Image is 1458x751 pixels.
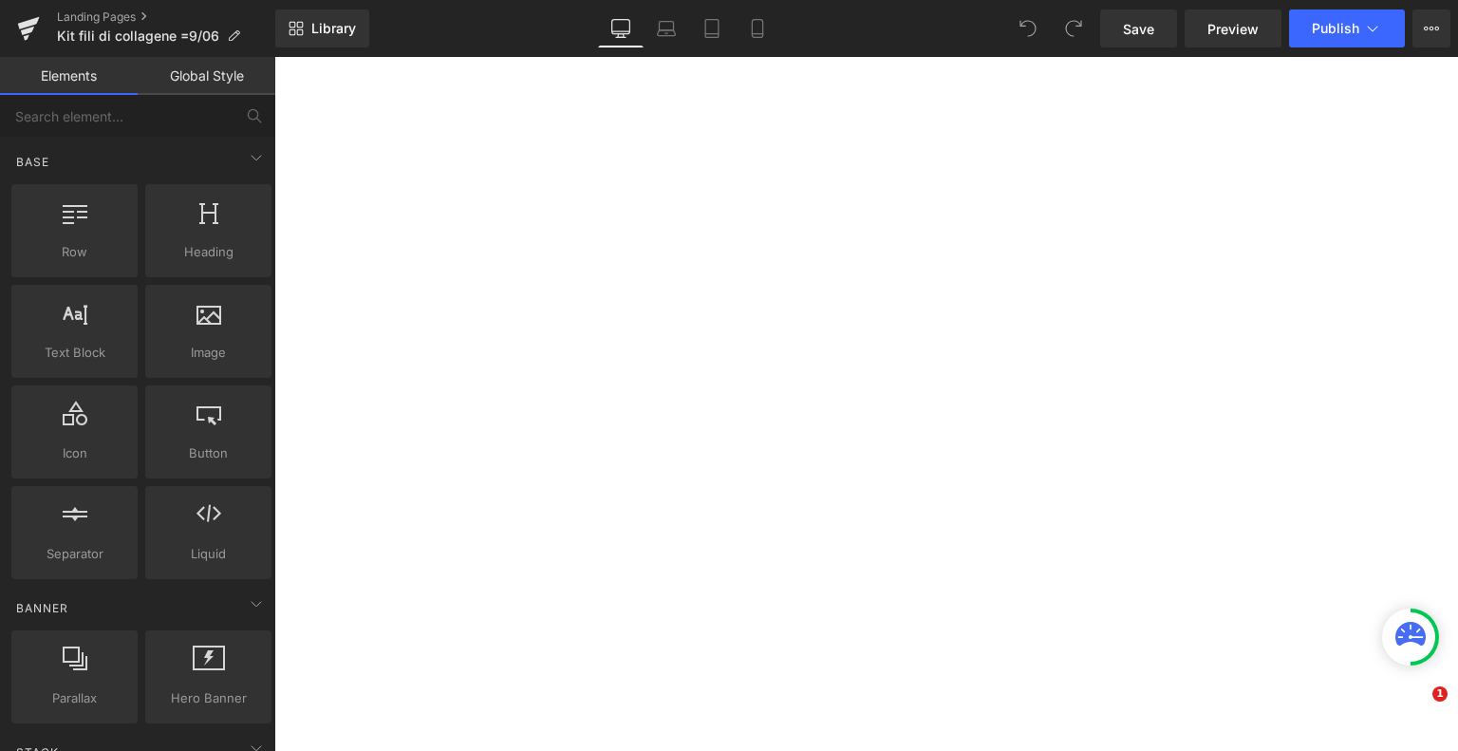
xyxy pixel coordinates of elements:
[17,242,132,262] span: Row
[1055,9,1093,47] button: Redo
[151,443,266,463] span: Button
[689,9,735,47] a: Tablet
[57,9,275,25] a: Landing Pages
[1412,9,1450,47] button: More
[598,9,644,47] a: Desktop
[644,9,689,47] a: Laptop
[151,544,266,564] span: Liquid
[1207,19,1259,39] span: Preview
[17,688,132,708] span: Parallax
[1393,686,1439,732] iframe: Intercom live chat
[1289,9,1405,47] button: Publish
[151,688,266,708] span: Hero Banner
[1185,9,1281,47] a: Preview
[1432,686,1448,702] span: 1
[151,242,266,262] span: Heading
[1123,19,1154,39] span: Save
[14,153,51,171] span: Base
[138,57,275,95] a: Global Style
[1009,9,1047,47] button: Undo
[151,343,266,363] span: Image
[735,9,780,47] a: Mobile
[17,343,132,363] span: Text Block
[17,544,132,564] span: Separator
[311,20,356,37] span: Library
[275,9,369,47] a: New Library
[17,443,132,463] span: Icon
[1312,21,1359,36] span: Publish
[57,28,219,44] span: Kit fili di collagene =9/06
[14,599,70,617] span: Banner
